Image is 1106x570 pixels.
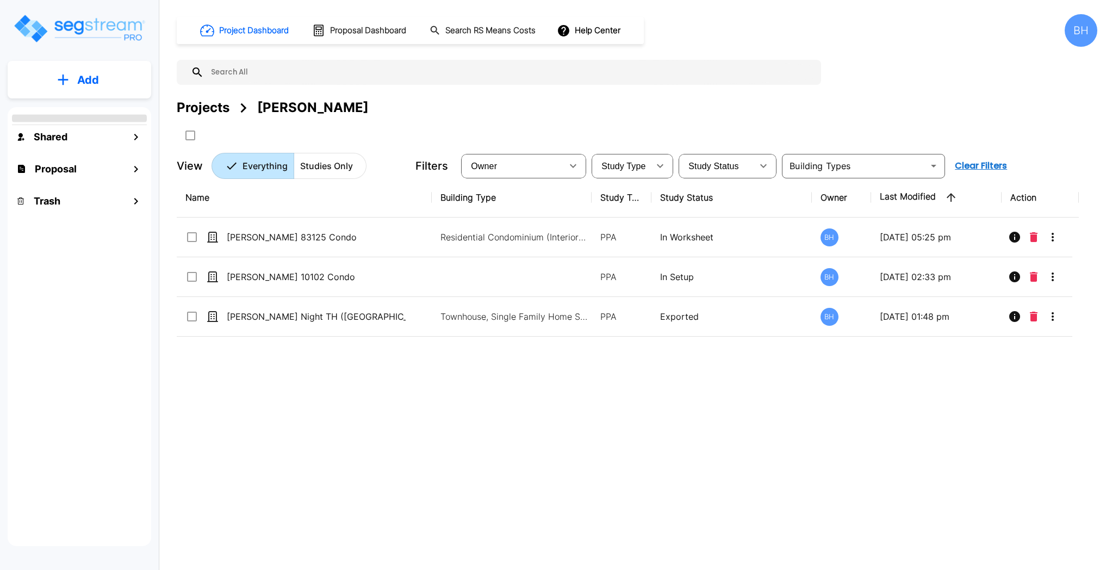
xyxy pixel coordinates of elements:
[77,72,99,88] p: Add
[440,231,587,244] p: Residential Condominium (Interior Only)
[600,231,642,244] p: PPA
[227,270,406,283] p: [PERSON_NAME] 10102 Condo
[177,98,229,117] div: Projects
[415,158,448,174] p: Filters
[1042,266,1064,288] button: More-Options
[600,310,642,323] p: PPA
[821,308,838,326] div: BH
[463,151,562,181] div: Select
[308,19,412,42] button: Proposal Dashboard
[425,20,542,41] button: Search RS Means Costs
[13,13,146,44] img: Logo
[227,231,406,244] p: [PERSON_NAME] 83125 Condo
[592,178,651,218] th: Study Type
[555,20,625,41] button: Help Center
[1026,306,1042,327] button: Delete
[871,178,1002,218] th: Last Modified
[821,228,838,246] div: BH
[257,98,369,117] div: [PERSON_NAME]
[1065,14,1097,47] div: BH
[594,151,649,181] div: Select
[330,24,406,37] h1: Proposal Dashboard
[660,270,803,283] p: In Setup
[812,178,871,218] th: Owner
[1026,266,1042,288] button: Delete
[471,162,497,171] span: Owner
[681,151,753,181] div: Select
[212,153,366,179] div: Platform
[880,310,993,323] p: [DATE] 01:48 pm
[35,162,77,176] h1: Proposal
[440,310,587,323] p: Townhouse, Single Family Home Site
[785,158,924,174] input: Building Types
[227,310,406,323] p: [PERSON_NAME] Night TH ([GEOGRAPHIC_DATA])
[219,24,289,37] h1: Project Dashboard
[34,194,60,208] h1: Trash
[1004,226,1026,248] button: Info
[1026,226,1042,248] button: Delete
[177,178,432,218] th: Name
[688,162,739,171] span: Study Status
[204,60,816,85] input: Search All
[445,24,536,37] h1: Search RS Means Costs
[926,158,941,174] button: Open
[880,231,993,244] p: [DATE] 05:25 pm
[243,159,288,172] p: Everything
[1004,266,1026,288] button: Info
[196,18,295,42] button: Project Dashboard
[300,159,353,172] p: Studies Only
[212,153,294,179] button: Everything
[660,310,803,323] p: Exported
[177,158,203,174] p: View
[1042,306,1064,327] button: More-Options
[432,178,592,218] th: Building Type
[660,231,803,244] p: In Worksheet
[34,129,67,144] h1: Shared
[1002,178,1079,218] th: Action
[600,270,642,283] p: PPA
[880,270,993,283] p: [DATE] 02:33 pm
[1004,306,1026,327] button: Info
[821,268,838,286] div: BH
[1042,226,1064,248] button: More-Options
[294,153,366,179] button: Studies Only
[651,178,812,218] th: Study Status
[179,125,201,146] button: SelectAll
[950,155,1011,177] button: Clear Filters
[8,64,151,96] button: Add
[601,162,645,171] span: Study Type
